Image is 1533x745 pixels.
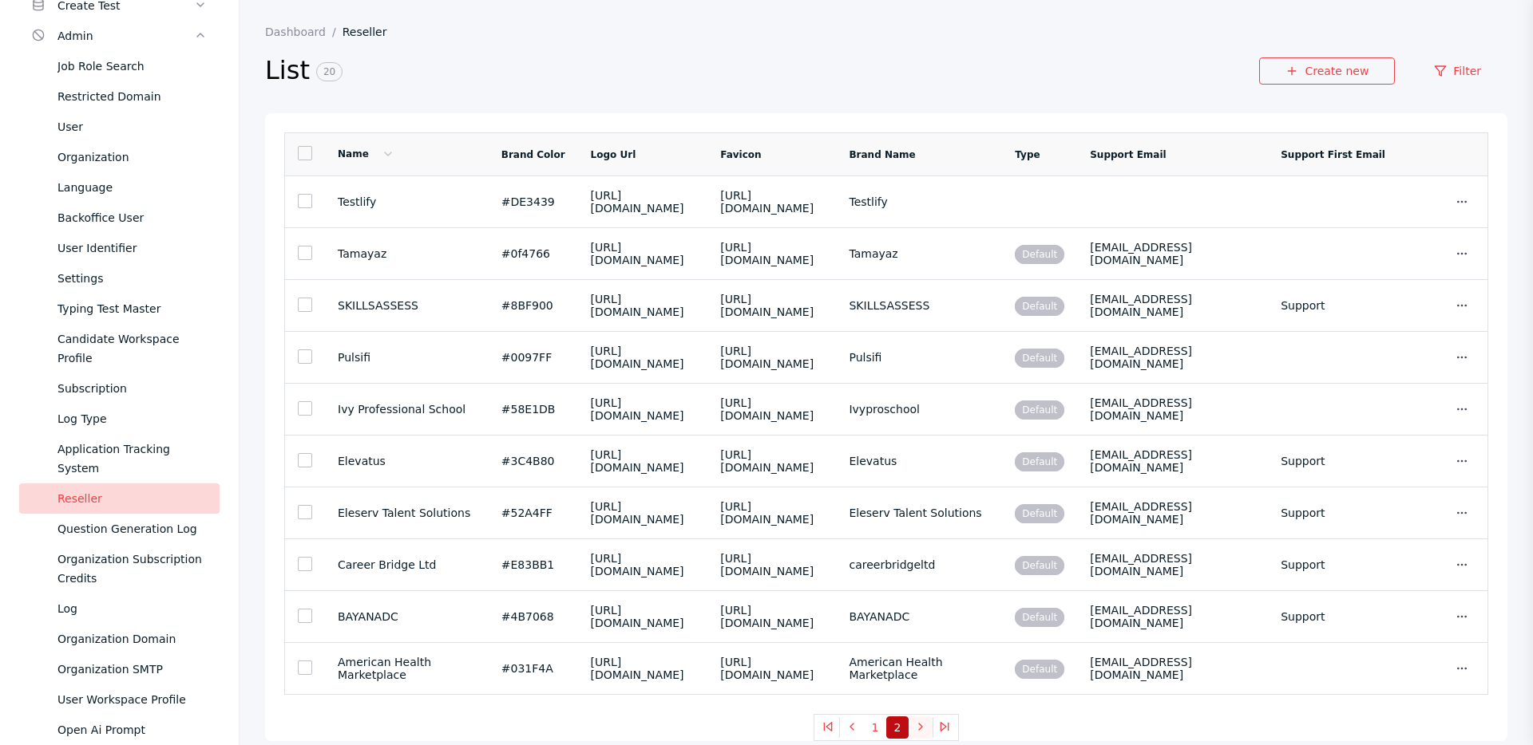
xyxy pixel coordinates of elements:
section: #58E1DB [501,403,565,416]
a: Typing Test Master [19,294,220,324]
span: Default [1015,297,1064,316]
section: [EMAIL_ADDRESS][DOMAIN_NAME] [1090,552,1255,577]
section: Testlify [849,195,989,208]
button: 1 [864,716,886,739]
section: [URL][DOMAIN_NAME] [720,656,823,681]
section: American Health Marketplace [338,656,476,681]
a: User Workspace Profile [19,684,220,715]
section: #3C4B80 [501,455,565,467]
a: Question Generation Log [19,514,220,544]
div: Organization [57,148,207,167]
section: Ivy Professional School [338,403,476,416]
a: Application Tracking System [19,434,220,483]
section: Eleserv Talent Solutions [338,507,476,519]
a: User [19,112,220,142]
section: [EMAIL_ADDRESS][DOMAIN_NAME] [1090,656,1255,681]
div: Log Type [57,409,207,428]
section: Support [1281,455,1385,467]
section: careerbridgeltd [849,558,989,571]
section: [URL][DOMAIN_NAME] [720,189,823,215]
section: [URL][DOMAIN_NAME] [591,500,695,526]
a: Name [338,148,394,160]
a: Job Role Search [19,51,220,81]
a: Support First Email [1281,149,1385,160]
div: Settings [57,269,207,288]
section: #8BF900 [501,299,565,312]
section: [URL][DOMAIN_NAME] [591,448,695,474]
section: [EMAIL_ADDRESS][DOMAIN_NAME] [1090,500,1255,526]
section: [EMAIL_ADDRESS][DOMAIN_NAME] [1090,345,1255,370]
a: Logo Url [591,149,636,160]
section: Elevatus [849,455,989,467]
section: [URL][DOMAIN_NAME] [591,345,695,370]
section: [EMAIL_ADDRESS][DOMAIN_NAME] [1090,448,1255,474]
section: [URL][DOMAIN_NAME] [591,293,695,318]
span: Default [1015,349,1064,368]
div: User Workspace Profile [57,690,207,709]
section: [URL][DOMAIN_NAME] [720,241,823,266]
a: Log Type [19,404,220,434]
section: #0f4766 [501,247,565,260]
button: 2 [886,716,909,739]
section: Tamayaz [338,247,476,260]
section: [EMAIL_ADDRESS][DOMAIN_NAME] [1090,396,1255,422]
div: Admin [57,26,194,45]
section: #DE3439 [501,195,565,208]
section: Support [1281,507,1385,519]
a: User Identifier [19,233,220,263]
a: Organization [19,142,220,172]
section: [EMAIL_ADDRESS][DOMAIN_NAME] [1090,241,1255,266]
a: Restricted Domain [19,81,220,112]
a: Subscription [19,373,220,404]
section: #031F4A [501,662,565,675]
div: Reseller [57,489,207,508]
section: [URL][DOMAIN_NAME] [591,396,695,422]
section: Support [1281,299,1385,312]
div: Candidate Workspace Profile [57,329,207,368]
div: Backoffice User [57,208,207,227]
a: Type [1015,149,1040,160]
section: #E83BB1 [501,558,565,571]
section: SKILLSASSESS [338,299,476,312]
section: Testlify [338,195,476,208]
a: Reseller [19,483,220,514]
a: Filter [1408,57,1507,85]
a: Organization Subscription Credits [19,544,220,593]
section: [URL][DOMAIN_NAME] [591,189,695,215]
section: BAYANADC [849,610,989,623]
section: [URL][DOMAIN_NAME] [720,396,823,422]
div: Organization Domain [57,629,207,648]
section: SKILLSASSESS [849,299,989,312]
section: #4B7068 [501,610,565,623]
div: Job Role Search [57,57,207,76]
div: Question Generation Log [57,519,207,538]
section: [EMAIL_ADDRESS][DOMAIN_NAME] [1090,604,1255,629]
div: Language [57,178,207,197]
section: [URL][DOMAIN_NAME] [720,293,823,318]
div: Organization Subscription Credits [57,550,207,588]
section: Support [1281,558,1385,571]
section: [URL][DOMAIN_NAME] [720,448,823,474]
section: Career Bridge Ltd [338,558,476,571]
section: Eleserv Talent Solutions [849,507,989,519]
span: Default [1015,556,1064,575]
section: Support [1281,610,1385,623]
section: [URL][DOMAIN_NAME] [720,604,823,629]
div: Restricted Domain [57,87,207,106]
a: Dashboard [265,26,343,38]
div: Organization SMTP [57,660,207,679]
section: Pulsifi [849,351,989,364]
a: Reseller [343,26,400,38]
section: [URL][DOMAIN_NAME] [591,552,695,577]
div: Subscription [57,379,207,398]
a: Candidate Workspace Profile [19,324,220,373]
section: Ivyproschool [849,403,989,416]
a: Support Email [1090,149,1166,160]
div: Application Tracking System [57,440,207,478]
section: [URL][DOMAIN_NAME] [591,241,695,266]
section: #52A4FF [501,507,565,519]
span: Default [1015,660,1064,679]
a: Organization SMTP [19,654,220,684]
h2: List [265,54,1259,88]
span: Default [1015,504,1064,523]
